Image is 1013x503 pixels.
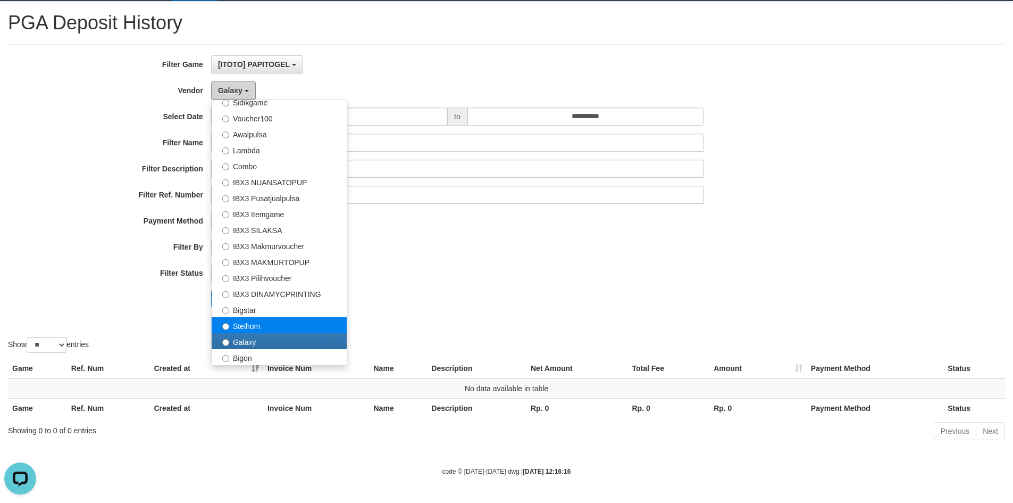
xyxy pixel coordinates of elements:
[222,131,229,138] input: Awalpulsa
[212,333,347,349] label: Galaxy
[149,359,263,378] th: Created at: activate to sort column ascending
[4,4,36,36] button: Open LiveChat chat widget
[212,110,347,126] label: Voucher100
[943,398,1005,418] th: Status
[212,221,347,237] label: IBX3 SILAKSA
[222,275,229,282] input: IBX3 Pilihvoucher
[8,398,67,418] th: Game
[212,349,347,365] label: Bigon
[222,355,229,362] input: Bigon
[212,301,347,317] label: Bigstar
[263,398,370,418] th: Invoice Num
[212,158,347,174] label: Combo
[447,108,467,126] span: to
[709,398,807,418] th: Rp. 0
[222,211,229,218] input: IBX3 Itemgame
[212,269,347,285] label: IBX3 Pilihvoucher
[212,285,347,301] label: IBX3 DINAMYCPRINTING
[8,359,67,378] th: Game
[222,100,229,106] input: Sidikgame
[211,55,303,73] button: [ITOTO] PAPITOGEL
[222,227,229,234] input: IBX3 SILAKSA
[212,205,347,221] label: IBX3 Itemgame
[211,81,256,100] button: Galaxy
[523,468,571,475] strong: [DATE] 12:16:16
[67,359,150,378] th: Ref. Num
[709,359,807,378] th: Amount: activate to sort column ascending
[67,398,150,418] th: Ref. Num
[222,147,229,154] input: Lambda
[222,195,229,202] input: IBX3 Pusatjualpulsa
[526,398,628,418] th: Rp. 0
[427,359,526,378] th: Description
[628,359,710,378] th: Total Fee
[212,237,347,253] label: IBX3 Makmurvoucher
[222,116,229,122] input: Voucher100
[526,359,628,378] th: Net Amount
[8,12,1005,34] h1: PGA Deposit History
[222,163,229,170] input: Combo
[369,398,427,418] th: Name
[149,398,263,418] th: Created at
[212,142,347,158] label: Lambda
[222,243,229,250] input: IBX3 Makmurvoucher
[976,422,1005,440] a: Next
[218,60,290,69] span: [ITOTO] PAPITOGEL
[943,359,1005,378] th: Status
[212,174,347,189] label: IBX3 NUANSATOPUP
[222,307,229,314] input: Bigstar
[369,359,427,378] th: Name
[212,317,347,333] label: Steihom
[218,86,242,95] span: Galaxy
[8,378,1005,399] td: No data available in table
[442,468,571,475] small: code © [DATE]-[DATE] dwg |
[807,398,943,418] th: Payment Method
[222,323,229,330] input: Steihom
[212,94,347,110] label: Sidikgame
[628,398,710,418] th: Rp. 0
[27,337,66,353] select: Showentries
[212,126,347,142] label: Awalpulsa
[212,253,347,269] label: IBX3 MAKMURTOPUP
[8,421,414,436] div: Showing 0 to 0 of 0 entries
[212,189,347,205] label: IBX3 Pusatjualpulsa
[427,398,526,418] th: Description
[222,259,229,266] input: IBX3 MAKMURTOPUP
[222,291,229,298] input: IBX3 DINAMYCPRINTING
[934,422,976,440] a: Previous
[263,359,370,378] th: Invoice Num
[807,359,943,378] th: Payment Method
[222,339,229,346] input: Galaxy
[222,179,229,186] input: IBX3 NUANSATOPUP
[8,337,89,353] label: Show entries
